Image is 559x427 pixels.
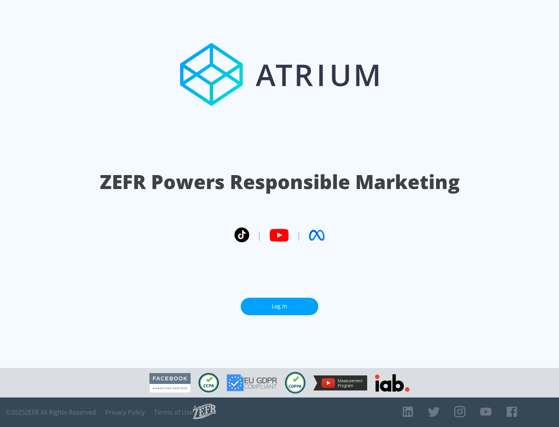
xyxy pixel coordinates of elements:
a: Log In [241,298,318,315]
a: Privacy Policy [105,408,145,416]
span: | [257,229,262,241]
img: GDPR Compliant [227,374,277,391]
span: © 2025 ZEFR All Rights Reserved [6,408,96,416]
img: YouTube Measurement Program [313,375,367,391]
img: CCPA Compliant [198,373,219,392]
img: IAB [375,374,410,392]
a: Terms of Use [154,408,193,416]
h1: ZEFR Powers Responsible Marketing [100,168,460,195]
span: | [297,229,301,241]
img: Facebook Marketing Partner [149,373,191,393]
img: COPPA Compliant [285,372,306,394]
